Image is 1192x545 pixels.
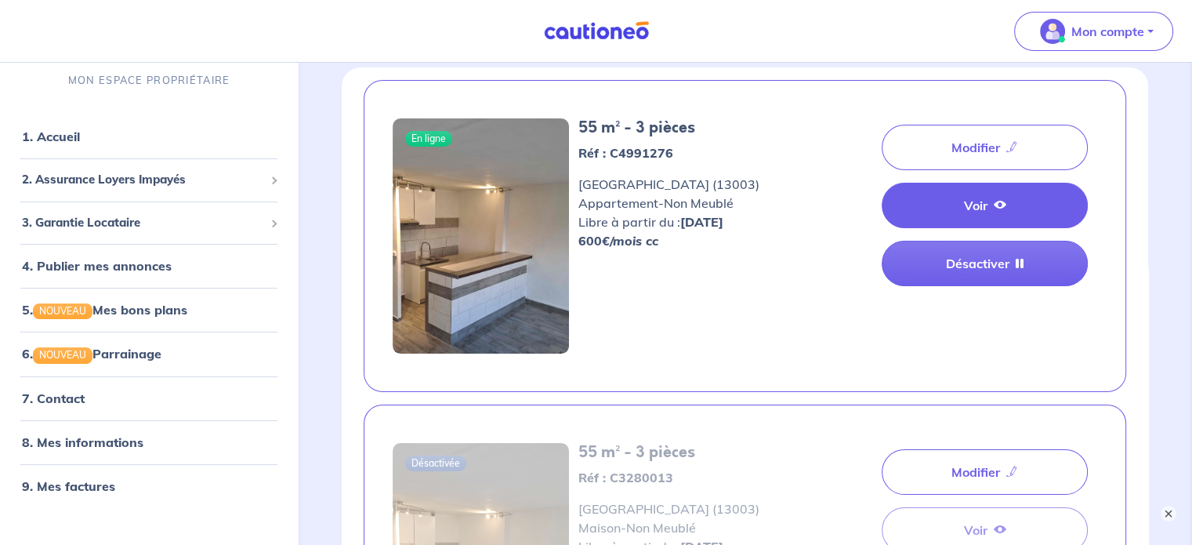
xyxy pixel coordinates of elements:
[578,233,658,249] strong: 600
[6,208,292,238] div: 3. Garantie Locataire
[578,118,795,137] h5: 55 m² - 3 pièces
[6,427,292,458] div: 8. Mes informations
[22,129,80,145] a: 1. Accueil
[538,21,655,41] img: Cautioneo
[578,470,673,485] strong: Réf : C3280013
[6,471,292,502] div: 9. Mes factures
[6,165,292,196] div: 2. Assurance Loyers Impayés
[882,449,1088,495] a: Modifier
[578,443,795,462] h5: 55 m² - 3 pièces
[405,456,466,471] span: Désactivée
[22,259,172,274] a: 4. Publier mes annonces
[6,383,292,414] div: 7. Contact
[882,241,1088,286] a: Désactiver
[578,145,673,161] strong: Réf : C4991276
[22,214,264,232] span: 3. Garantie Locataire
[405,131,452,147] span: En ligne
[1071,22,1144,41] p: Mon compte
[680,214,723,230] strong: [DATE]
[22,347,161,362] a: 6.NOUVEAUParrainage
[22,434,143,450] a: 8. Mes informations
[6,295,292,326] div: 5.NOUVEAUMes bons plans
[68,74,230,89] p: MON ESPACE PROPRIÉTAIRE
[1040,19,1065,44] img: illu_account_valid_menu.svg
[393,118,569,354] img: 1aa.jpg
[1014,12,1173,51] button: illu_account_valid_menu.svgMon compte
[882,125,1088,170] a: Modifier
[578,213,795,231] p: Libre à partir du :
[6,251,292,282] div: 4. Publier mes annonces
[1161,506,1176,521] button: ×
[602,233,658,249] em: €/mois cc
[6,339,292,370] div: 6.NOUVEAUParrainage
[22,303,187,318] a: 5.NOUVEAUMes bons plans
[578,176,795,231] span: [GEOGRAPHIC_DATA] (13003) Appartement - Non Meublé
[22,172,264,190] span: 2. Assurance Loyers Impayés
[882,183,1088,228] a: Voir
[22,391,85,406] a: 7. Contact
[6,122,292,153] div: 1. Accueil
[22,478,115,494] a: 9. Mes factures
